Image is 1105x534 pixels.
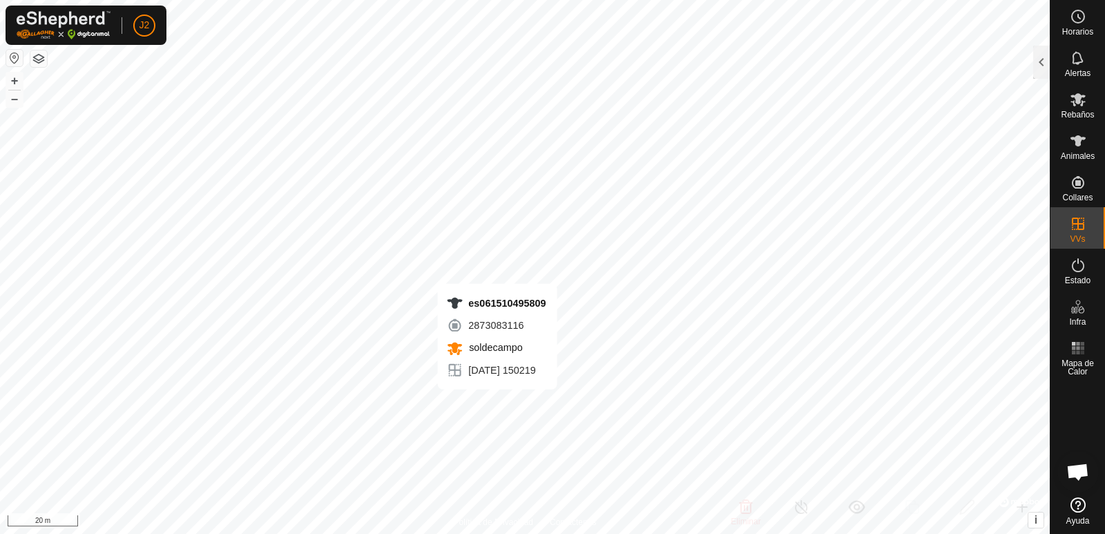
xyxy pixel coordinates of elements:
[454,516,533,528] a: Política de Privacidad
[1066,517,1090,525] span: Ayuda
[446,317,546,334] div: 2873083116
[1069,318,1086,326] span: Infra
[446,362,546,379] div: [DATE] 150219
[1065,276,1090,285] span: Estado
[1062,28,1093,36] span: Horarios
[1062,193,1093,202] span: Collares
[1070,235,1085,243] span: VVs
[1050,492,1105,531] a: Ayuda
[1057,451,1099,493] div: Chat abierto
[1061,111,1094,119] span: Rebaños
[6,90,23,107] button: –
[6,50,23,66] button: Restablecer Mapa
[465,342,522,353] span: soldecampo
[17,11,110,39] img: Logo Gallagher
[30,50,47,67] button: Capas del Mapa
[1035,514,1037,526] span: i
[1028,513,1044,528] button: i
[550,516,596,528] a: Contáctenos
[446,295,546,312] div: es061510495809
[1054,359,1102,376] span: Mapa de Calor
[6,73,23,89] button: +
[1065,69,1090,77] span: Alertas
[1061,152,1095,160] span: Animales
[140,18,150,32] span: J2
